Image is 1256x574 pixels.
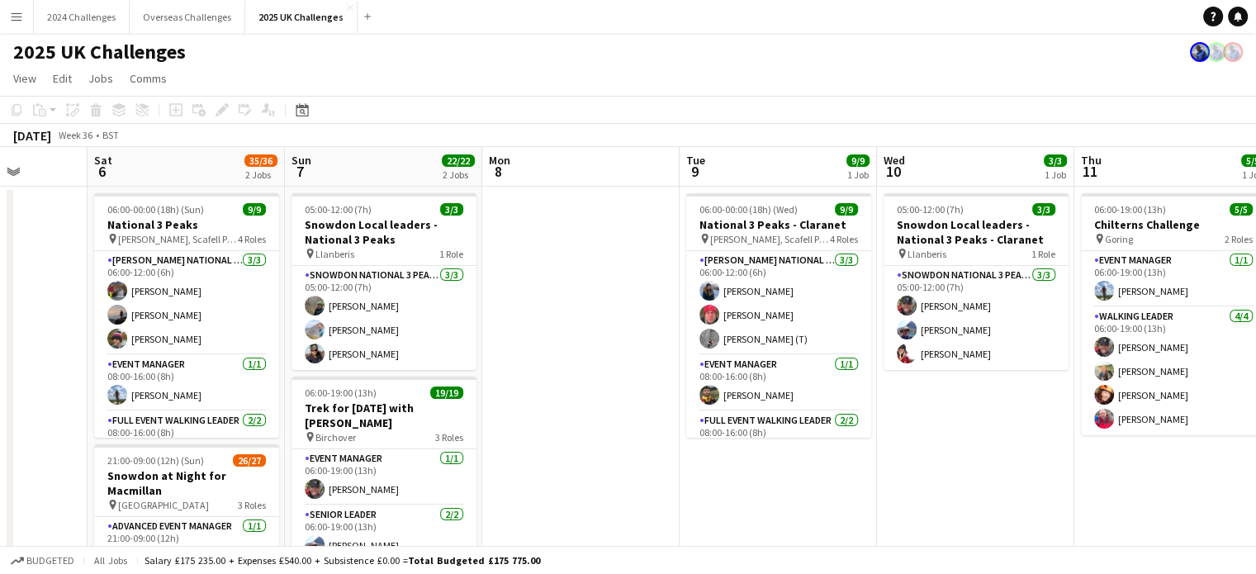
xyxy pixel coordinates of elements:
[55,129,96,141] span: Week 36
[26,555,74,567] span: Budgeted
[102,129,119,141] div: BST
[53,71,72,86] span: Edit
[13,71,36,86] span: View
[46,68,78,89] a: Edit
[145,554,540,567] div: Salary £175 235.00 + Expenses £540.00 + Subsistence £0.00 =
[130,1,245,33] button: Overseas Challenges
[13,40,186,64] h1: 2025 UK Challenges
[8,552,77,570] button: Budgeted
[7,68,43,89] a: View
[1223,42,1243,62] app-user-avatar: Andy Baker
[123,68,173,89] a: Comms
[1206,42,1226,62] app-user-avatar: Andy Baker
[34,1,130,33] button: 2024 Challenges
[1190,42,1210,62] app-user-avatar: Andy Baker
[88,71,113,86] span: Jobs
[13,127,51,144] div: [DATE]
[91,554,130,567] span: All jobs
[82,68,120,89] a: Jobs
[245,1,358,33] button: 2025 UK Challenges
[408,554,540,567] span: Total Budgeted £175 775.00
[130,71,167,86] span: Comms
